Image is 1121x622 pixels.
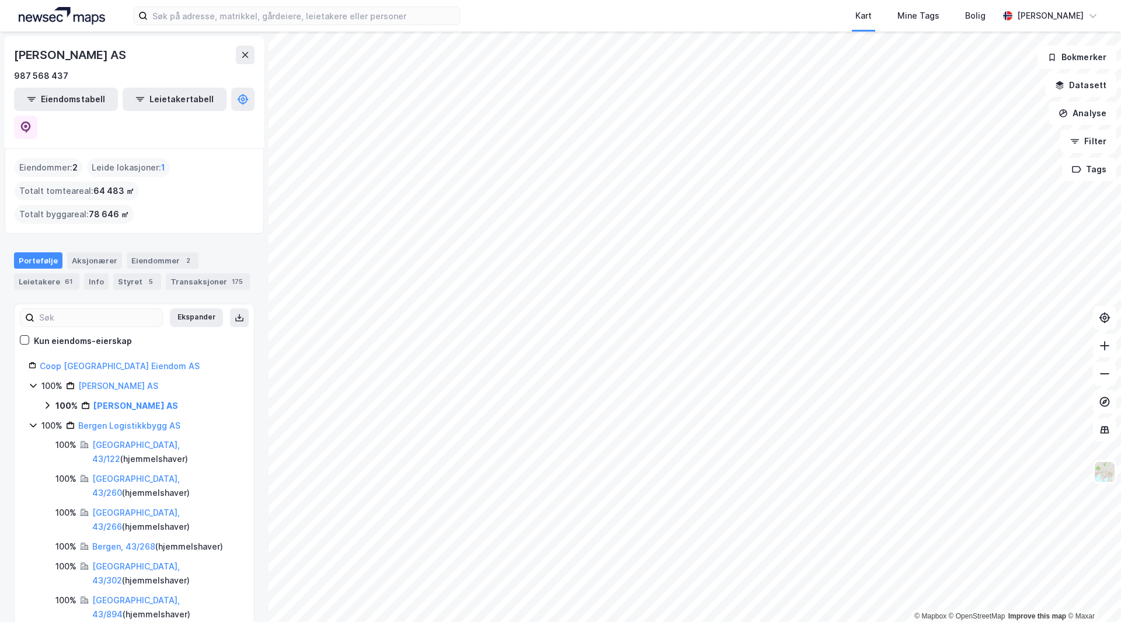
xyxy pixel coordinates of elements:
a: Bergen, 43/268 [92,541,155,551]
span: 78 646 ㎡ [89,207,129,221]
div: ( hjemmelshaver ) [92,506,240,534]
a: [GEOGRAPHIC_DATA], 43/122 [92,440,180,464]
button: Analyse [1049,102,1116,125]
a: Improve this map [1008,612,1066,620]
div: Leide lokasjoner : [87,158,170,177]
div: 100% [55,506,76,520]
div: Kun eiendoms-eierskap [34,334,132,348]
div: Eiendommer : [15,158,82,177]
a: [GEOGRAPHIC_DATA], 43/894 [92,595,180,619]
div: 61 [62,276,75,287]
div: Info [84,273,109,290]
a: [PERSON_NAME] AS [93,401,178,411]
div: 175 [229,276,245,287]
a: Mapbox [914,612,946,620]
div: Mine Tags [897,9,939,23]
span: 64 483 ㎡ [93,184,134,198]
div: Transaksjoner [166,273,250,290]
img: logo.a4113a55bc3d86da70a041830d287a7e.svg [19,7,105,25]
div: 100% [55,560,76,574]
button: Datasett [1045,74,1116,97]
button: Ekspander [170,308,223,327]
a: Bergen Logistikkbygg AS [78,421,180,430]
div: 987 568 437 [14,69,68,83]
iframe: Chat Widget [1063,566,1121,622]
div: ( hjemmelshaver ) [92,540,223,554]
div: Totalt tomteareal : [15,182,139,200]
button: Bokmerker [1038,46,1116,69]
div: 5 [145,276,156,287]
div: ( hjemmelshaver ) [92,593,240,621]
div: Portefølje [14,252,62,269]
span: 1 [161,161,165,175]
a: [GEOGRAPHIC_DATA], 43/302 [92,561,180,585]
div: Eiendommer [127,252,199,269]
div: 2 [182,255,194,266]
div: 100% [55,472,76,486]
div: Styret [113,273,161,290]
a: Coop [GEOGRAPHIC_DATA] Eiendom AS [40,361,200,371]
div: ( hjemmelshaver ) [92,438,240,466]
input: Søk [34,309,162,326]
div: Aksjonærer [67,252,122,269]
div: ( hjemmelshaver ) [92,472,240,500]
div: Bolig [965,9,986,23]
a: [GEOGRAPHIC_DATA], 43/260 [92,474,180,498]
button: Leietakertabell [123,88,227,111]
a: [GEOGRAPHIC_DATA], 43/266 [92,508,180,531]
div: ( hjemmelshaver ) [92,560,240,588]
button: Tags [1062,158,1116,181]
a: [PERSON_NAME] AS [78,381,158,391]
div: Kart [855,9,872,23]
div: 100% [41,419,62,433]
div: Kontrollprogram for chat [1063,566,1121,622]
input: Søk på adresse, matrikkel, gårdeiere, leietakere eller personer [148,7,459,25]
img: Z [1094,461,1116,483]
div: 100% [55,399,78,413]
div: [PERSON_NAME] AS [14,46,128,64]
div: [PERSON_NAME] [1017,9,1084,23]
div: 100% [55,540,76,554]
div: 100% [41,379,62,393]
span: 2 [72,161,78,175]
button: Filter [1060,130,1116,153]
a: OpenStreetMap [949,612,1005,620]
div: 100% [55,593,76,607]
div: Leietakere [14,273,79,290]
div: Totalt byggareal : [15,205,134,224]
div: 100% [55,438,76,452]
button: Eiendomstabell [14,88,118,111]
